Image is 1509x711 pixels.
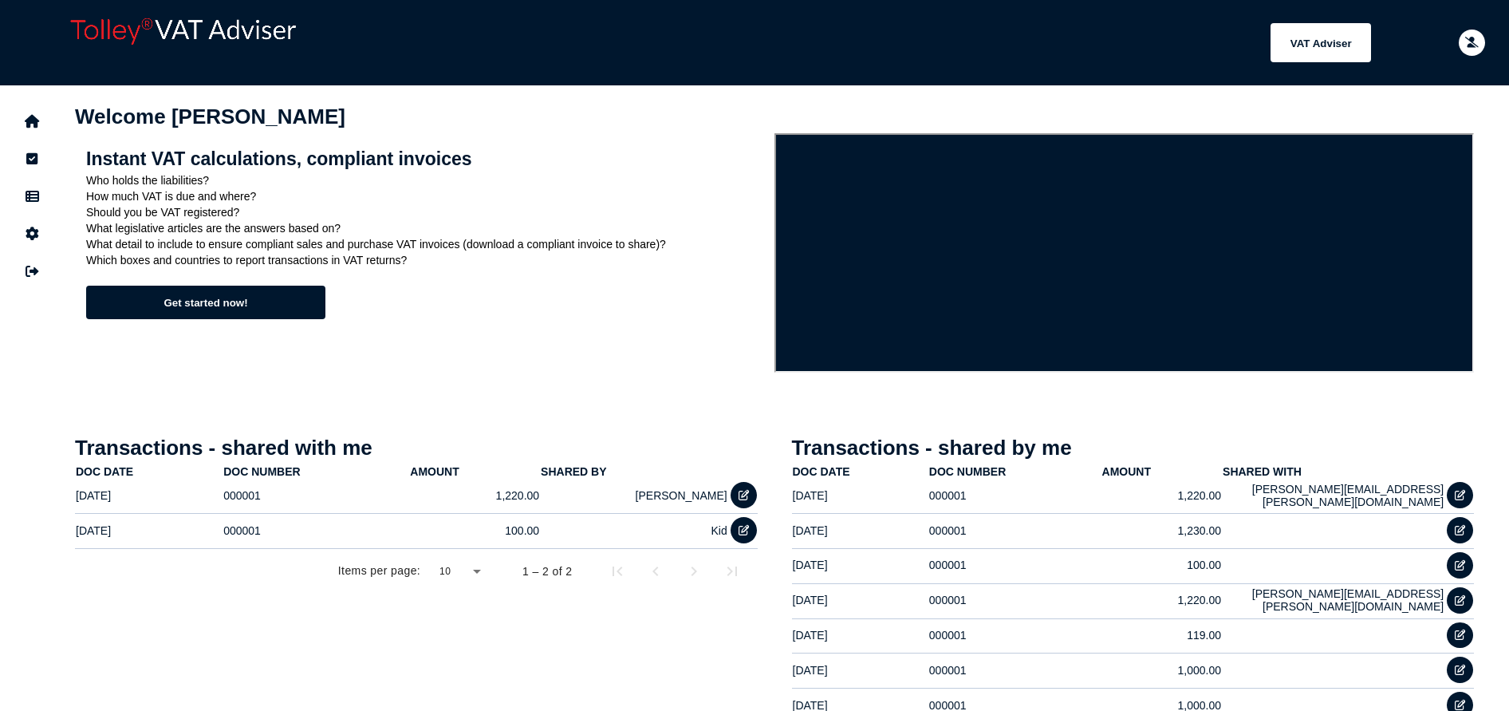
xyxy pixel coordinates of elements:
[223,479,409,512] td: 000001
[410,465,459,478] div: Amount
[1101,654,1223,686] td: 1,000.00
[64,12,340,73] div: app logo
[1447,587,1473,614] button: Open shared transaction
[86,254,763,267] p: Which boxes and countries to report transactions in VAT returns?
[15,142,49,176] button: Tasks
[793,465,928,478] div: doc date
[792,618,928,651] td: [DATE]
[86,148,763,170] h2: Instant VAT calculations, compliant invoices
[338,563,420,579] div: Items per page:
[731,482,757,508] button: Open shared transaction
[1102,465,1222,478] div: Amount
[1101,514,1223,547] td: 1,230.00
[76,465,222,478] div: doc date
[928,548,1101,581] td: 000001
[1223,465,1302,478] div: shared with
[86,174,763,187] p: Who holds the liabilities?
[1101,479,1223,512] td: 1,220.00
[731,517,757,543] button: Open shared transaction
[75,105,1474,129] h1: Welcome [PERSON_NAME]
[75,436,758,460] h1: Transactions - shared with me
[223,465,408,478] div: doc number
[1222,479,1444,512] td: [PERSON_NAME][EMAIL_ADDRESS][PERSON_NAME][DOMAIN_NAME]
[1271,23,1371,62] button: Shows a dropdown of VAT Advisor options
[792,514,928,547] td: [DATE]
[1102,465,1151,478] div: Amount
[541,465,606,478] div: shared by
[1222,583,1444,616] td: [PERSON_NAME][EMAIL_ADDRESS][PERSON_NAME][DOMAIN_NAME]
[929,465,1006,478] div: doc number
[86,238,763,251] p: What detail to include to ensure compliant sales and purchase VAT invoices (download a compliant ...
[774,133,1474,373] iframe: VAT Adviser intro
[15,255,49,288] button: Sign out
[928,618,1101,651] td: 000001
[792,583,928,616] td: [DATE]
[1101,548,1223,581] td: 100.00
[793,465,850,478] div: doc date
[1465,38,1479,48] i: Email needs to be verified
[1447,517,1473,543] button: Open shared transaction
[409,479,540,512] td: 1,220.00
[223,465,300,478] div: doc number
[86,222,763,235] p: What legislative articles are the answers based on?
[1447,482,1473,508] button: Open shared transaction
[409,514,540,547] td: 100.00
[348,23,1371,62] menu: navigate products
[223,514,409,547] td: 000001
[928,654,1101,686] td: 000001
[76,465,133,478] div: doc date
[15,180,49,213] button: Data manager
[86,190,763,203] p: How much VAT is due and where?
[1223,465,1444,478] div: shared with
[1101,583,1223,616] td: 1,220.00
[928,514,1101,547] td: 000001
[75,514,223,547] td: [DATE]
[86,286,325,319] button: Get started now!
[1447,657,1473,683] button: Open shared transaction
[792,436,1475,460] h1: Transactions - shared by me
[928,479,1101,512] td: 000001
[792,479,928,512] td: [DATE]
[15,217,49,251] button: Manage settings
[26,196,39,197] i: Data manager
[792,548,928,581] td: [DATE]
[1447,552,1473,579] button: Open shared transaction
[540,479,728,512] td: [PERSON_NAME]
[929,465,1101,478] div: doc number
[540,514,728,547] td: Kid
[15,105,49,138] button: Home
[1101,618,1223,651] td: 119.00
[1447,622,1473,649] button: Open shared transaction
[75,479,223,512] td: [DATE]
[541,465,727,478] div: shared by
[522,563,572,579] div: 1 – 2 of 2
[86,206,763,219] p: Should you be VAT registered?
[410,465,539,478] div: Amount
[928,583,1101,616] td: 000001
[792,654,928,686] td: [DATE]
